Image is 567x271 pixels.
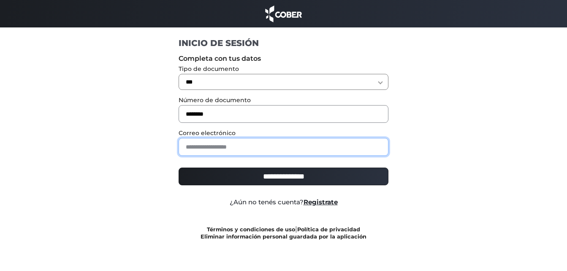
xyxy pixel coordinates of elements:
div: | [172,226,395,240]
label: Tipo de documento [179,65,388,72]
div: ¿Aún no tenés cuenta? [172,199,395,206]
a: Registrate [304,198,338,206]
img: cober_marca.png [263,4,304,23]
a: Eliminar información personal guardada por la aplicación [201,233,366,240]
label: Completa con tus datos [179,55,388,62]
a: Política de privacidad [297,226,360,233]
label: Número de documento [179,97,388,103]
label: Correo electrónico [179,130,388,136]
a: Términos y condiciones de uso [207,226,295,233]
h1: INICIO DE SESIÓN [179,38,388,49]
